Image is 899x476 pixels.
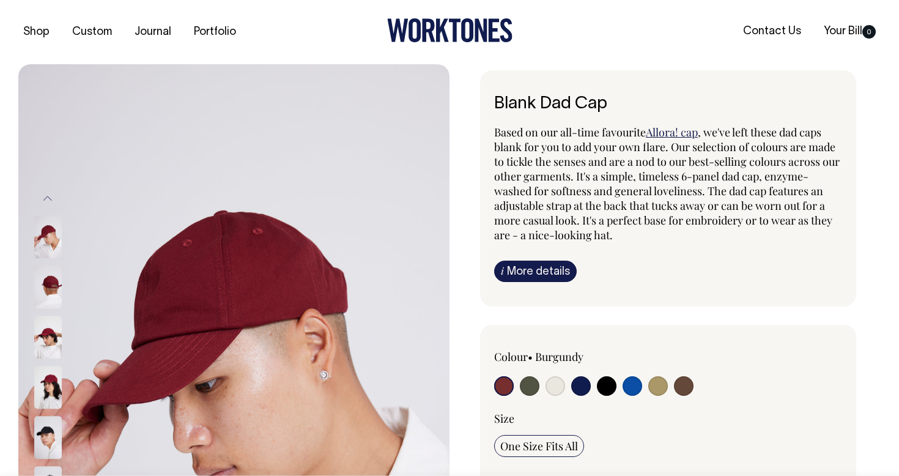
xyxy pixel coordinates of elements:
img: burgundy [34,366,62,409]
span: 0 [862,25,876,39]
span: Based on our all-time favourite [494,125,646,139]
div: Colour [494,349,634,364]
input: One Size Fits All [494,435,584,457]
img: burgundy [34,266,62,309]
a: Shop [18,22,54,42]
img: burgundy [34,316,62,359]
img: burgundy [34,216,62,259]
a: Allora! cap [646,125,698,139]
a: Portfolio [189,22,241,42]
img: black [34,417,62,459]
span: , we've left these dad caps blank for you to add your own flare. Our selection of colours are mad... [494,125,840,242]
button: Previous [39,185,57,212]
span: i [501,264,504,277]
label: Burgundy [535,349,583,364]
a: Custom [67,22,117,42]
a: Contact Us [738,21,806,42]
span: • [528,349,533,364]
a: iMore details [494,261,577,282]
a: Your Bill0 [819,21,881,42]
span: One Size Fits All [500,439,578,453]
div: Size [494,411,842,426]
h1: Blank Dad Cap [494,95,842,114]
a: Journal [130,22,176,42]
